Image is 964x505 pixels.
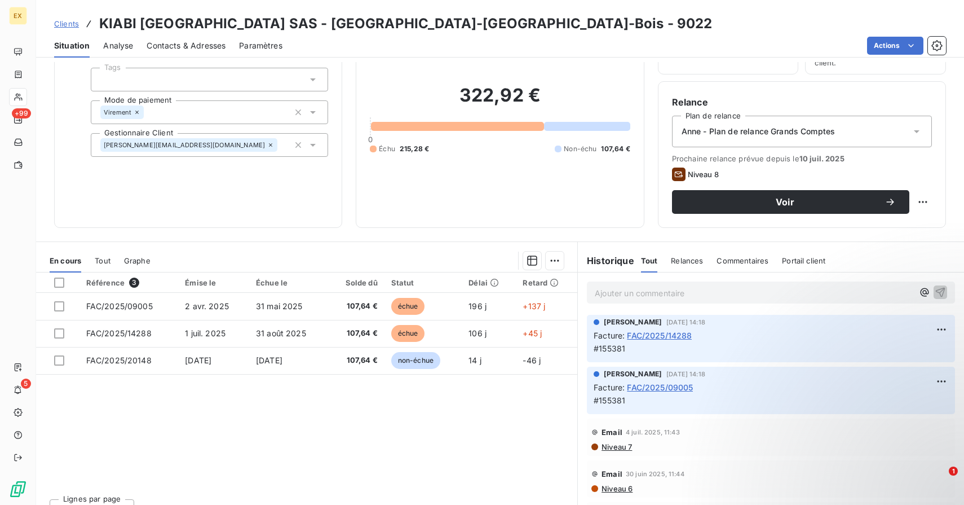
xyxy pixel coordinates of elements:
[688,170,719,179] span: Niveau 8
[256,278,321,287] div: Échue le
[672,95,932,109] h6: Relance
[627,330,692,341] span: FAC/2025/14288
[468,328,487,338] span: 106 j
[666,371,705,377] span: [DATE] 14:18
[103,40,133,51] span: Analyse
[627,381,693,393] span: FAC/2025/09005
[641,256,658,265] span: Tout
[185,328,225,338] span: 1 juil. 2025
[334,301,377,312] span: 107,64 €
[185,278,242,287] div: Émise le
[334,328,377,339] span: 107,64 €
[256,301,303,311] span: 31 mai 2025
[104,109,131,116] span: Virement
[391,325,425,342] span: échue
[672,190,909,214] button: Voir
[368,135,373,144] span: 0
[21,379,31,389] span: 5
[147,40,225,51] span: Contacts & Adresses
[468,355,481,365] span: 14 j
[926,467,953,494] iframe: Intercom live chat
[602,428,622,437] span: Email
[256,355,282,365] span: [DATE]
[144,107,153,117] input: Ajouter une valeur
[594,396,625,405] span: #155381
[86,301,153,311] span: FAC/2025/09005
[379,144,395,154] span: Échu
[594,344,625,353] span: #155381
[334,278,377,287] div: Solde dû
[54,18,79,29] a: Clients
[370,84,630,118] h2: 322,92 €
[682,126,835,137] span: Anne - Plan de relance Grands Comptes
[50,256,81,265] span: En cours
[594,381,625,393] span: Facture :
[523,301,545,311] span: +137 j
[86,328,152,338] span: FAC/2025/14288
[600,442,632,451] span: Niveau 7
[124,256,151,265] span: Graphe
[626,471,684,477] span: 30 juin 2025, 11:44
[95,256,110,265] span: Tout
[277,140,286,150] input: Ajouter une valeur
[717,256,768,265] span: Commentaires
[626,429,680,436] span: 4 juil. 2025, 11:43
[672,154,932,163] span: Prochaine relance prévue depuis le
[86,355,152,365] span: FAC/2025/20148
[12,108,31,118] span: +99
[104,142,265,148] span: [PERSON_NAME][EMAIL_ADDRESS][DOMAIN_NAME]
[666,319,705,326] span: [DATE] 14:18
[601,144,630,154] span: 107,64 €
[391,352,440,369] span: non-échue
[400,144,429,154] span: 215,28 €
[256,328,306,338] span: 31 août 2025
[185,301,229,311] span: 2 avr. 2025
[391,298,425,315] span: échue
[523,278,571,287] div: Retard
[100,74,109,85] input: Ajouter une valeur
[334,355,377,366] span: 107,64 €
[604,317,662,327] span: [PERSON_NAME]
[594,330,625,341] span: Facture :
[468,301,487,311] span: 196 j
[799,154,844,163] span: 10 juil. 2025
[391,278,456,287] div: Statut
[602,469,622,478] span: Email
[686,197,885,207] span: Voir
[54,40,90,51] span: Situation
[739,396,964,475] iframe: Intercom notifications message
[239,40,282,51] span: Paramètres
[185,355,211,365] span: [DATE]
[578,254,634,267] h6: Historique
[604,369,662,379] span: [PERSON_NAME]
[564,144,596,154] span: Non-échu
[86,278,172,288] div: Référence
[782,256,825,265] span: Portail client
[9,480,27,498] img: Logo LeanPay
[523,355,541,365] span: -46 j
[99,14,713,34] h3: KIABI [GEOGRAPHIC_DATA] SAS - [GEOGRAPHIC_DATA]-[GEOGRAPHIC_DATA]-Bois - 9022
[671,256,703,265] span: Relances
[949,467,958,476] span: 1
[867,37,923,55] button: Actions
[523,328,542,338] span: +45 j
[468,278,509,287] div: Délai
[9,7,27,25] div: EX
[129,278,139,288] span: 3
[54,19,79,28] span: Clients
[600,484,633,493] span: Niveau 6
